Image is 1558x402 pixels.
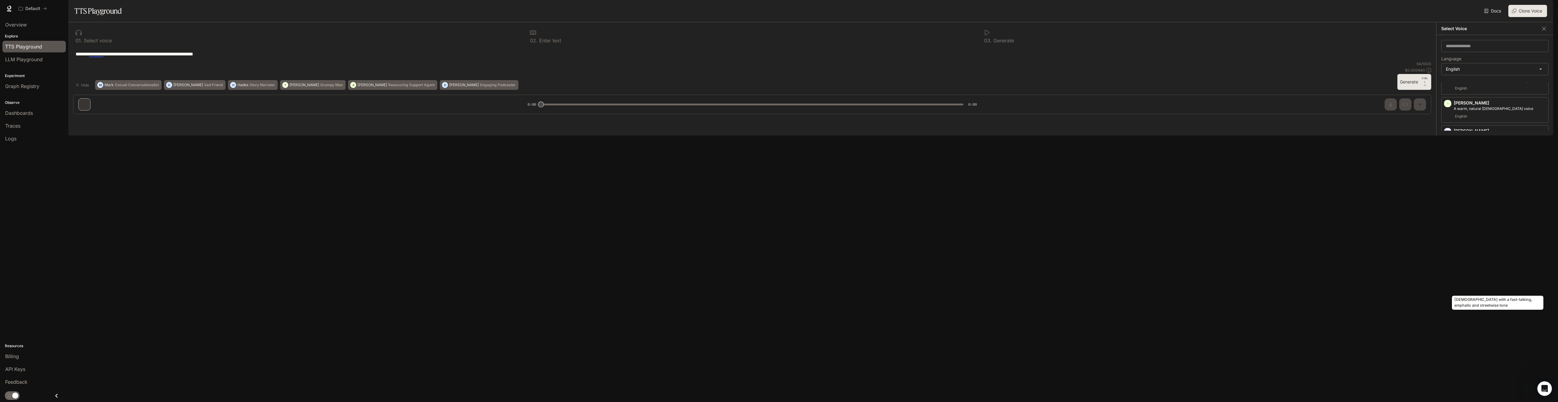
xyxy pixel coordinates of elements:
p: [PERSON_NAME] [357,83,387,87]
h1: TTS Playground [74,5,122,17]
button: O[PERSON_NAME]Sad Friend [164,80,226,90]
p: [PERSON_NAME] [173,83,203,87]
div: A [350,80,356,90]
p: Engaging Podcaster [480,83,516,87]
p: 64 / 1000 [1417,61,1431,66]
p: [PERSON_NAME] [1454,128,1546,134]
div: M [98,80,103,90]
p: Hades [237,83,248,87]
p: 0 3 . [984,38,992,43]
p: CTRL + [1421,76,1429,84]
span: English [1454,113,1468,120]
button: HHadesStory Narrator [228,80,278,90]
p: Grumpy Man [320,83,343,87]
p: [PERSON_NAME] [449,83,479,87]
p: Select voice [82,38,112,43]
p: Casual Conversationalist [115,83,159,87]
div: H [230,80,236,90]
button: GenerateCTRL +⏎ [1397,74,1431,90]
div: English [1442,63,1548,75]
span: English [1454,85,1468,92]
p: 0 1 . [76,38,82,43]
p: Sad Friend [204,83,223,87]
button: Hide [73,80,93,90]
button: A[PERSON_NAME]Reassuring Support Agent [348,80,437,90]
button: Clone Voice [1508,5,1547,17]
p: Mark [105,83,114,87]
p: [PERSON_NAME] [290,83,319,87]
p: Reassuring Support Agent [388,83,435,87]
button: D[PERSON_NAME]Engaging Podcaster [440,80,518,90]
p: $ 0.000640 [1405,68,1425,73]
div: D [442,80,448,90]
p: A warm, natural female voice [1454,106,1546,111]
button: All workspaces [16,2,50,15]
p: Language [1441,57,1461,61]
button: MMarkCasual Conversationalist [95,80,162,90]
p: Default [25,6,40,11]
iframe: Intercom live chat [1537,381,1552,396]
div: T [283,80,288,90]
p: Generate [992,38,1014,43]
div: [DEMOGRAPHIC_DATA] with a fast-talking, emphatic and streetwise tone [1452,296,1543,310]
p: Enter text [538,38,561,43]
p: [PERSON_NAME] [1454,100,1546,106]
button: T[PERSON_NAME]Grumpy Man [280,80,346,90]
div: O [166,80,172,90]
p: 0 2 . [530,38,538,43]
p: ⏎ [1421,76,1429,87]
a: Docs [1483,5,1503,17]
p: Story Narrator [250,83,275,87]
